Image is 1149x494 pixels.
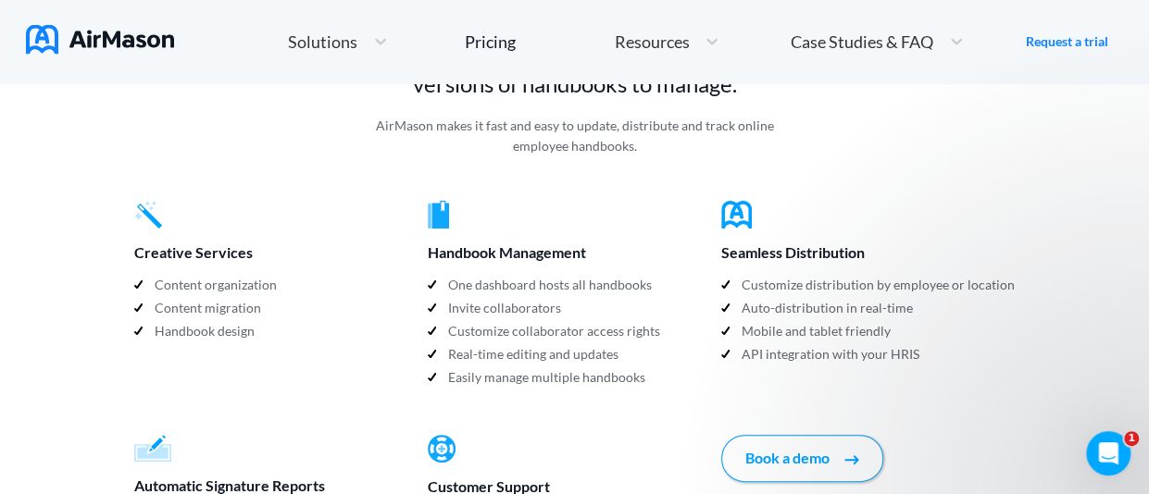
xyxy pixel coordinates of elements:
[791,33,933,50] span: Case Studies & FAQ
[448,275,652,298] p: One dashboard hosts all handbooks
[155,275,277,298] p: Content organization
[1124,431,1139,446] span: 1
[134,238,428,267] div: Creative Services
[448,344,618,367] p: Real-time editing and updates
[134,327,152,344] img: Handbook design
[448,321,660,344] p: Customize collaborator access rights
[742,321,891,344] p: Mobile and tablet friendly
[465,25,516,58] a: Pricing
[448,298,561,321] p: Invite collaborators
[428,435,456,463] img: Customer Support
[26,25,174,55] img: AirMason Logo
[721,435,883,481] button: Book a demo
[428,327,445,344] img: Customize collaborator access rights
[448,367,645,390] p: Easily manage multiple handbooks
[428,280,445,298] img: One dashboard hosts all handbooks
[428,201,449,228] img: Handbook Management
[721,238,1015,267] div: Seamless Distribution
[614,33,689,50] span: Resources
[288,33,357,50] span: Solutions
[742,344,919,367] p: API integration with your HRIS
[134,303,152,321] img: Content migration
[155,298,261,321] p: Content migration
[721,435,1015,481] a: Book a demo
[721,303,739,321] img: Auto-distribution in real-time
[134,201,162,228] img: Creative Services
[134,435,171,462] img: Automatic Signature Reports
[428,238,721,267] div: Handbook Management
[721,350,739,367] img: API integration with your HRIS
[721,327,739,344] img: Mobile and tablet friendly
[465,33,516,50] div: Pricing
[155,321,255,344] p: Handbook design
[742,298,913,321] p: Auto-distribution in real-time
[428,373,445,390] img: Easily manage multiple handbooks
[721,280,739,298] img: Customize distribution by employee or location
[1086,431,1130,475] iframe: Intercom live chat
[428,350,445,367] img: Real-time editing and updates
[742,275,1015,298] p: Customize distribution by employee or location
[355,116,794,156] p: AirMason makes it fast and easy to update, distribute and track online employee handbooks.
[428,303,445,321] img: Invite collaborators
[721,201,752,228] img: Seamless Distribution
[134,280,152,298] img: Content organization
[1026,32,1108,51] a: Request a trial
